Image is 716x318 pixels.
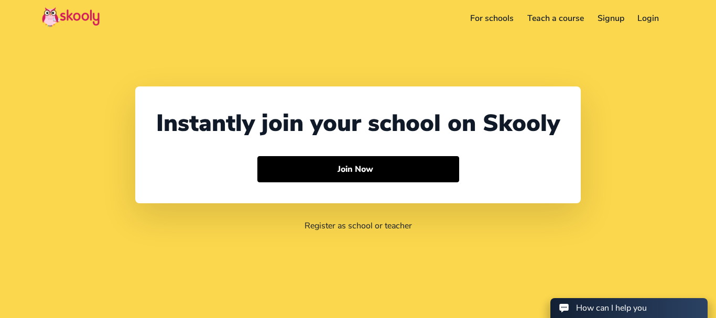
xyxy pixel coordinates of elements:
a: Signup [591,10,631,27]
img: Skooly [42,7,100,27]
a: Register as school or teacher [305,220,412,232]
a: For schools [464,10,521,27]
a: Login [631,10,666,27]
a: Teach a course [520,10,591,27]
button: Join Now [257,156,459,182]
div: Instantly join your school on Skooly [156,107,560,139]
